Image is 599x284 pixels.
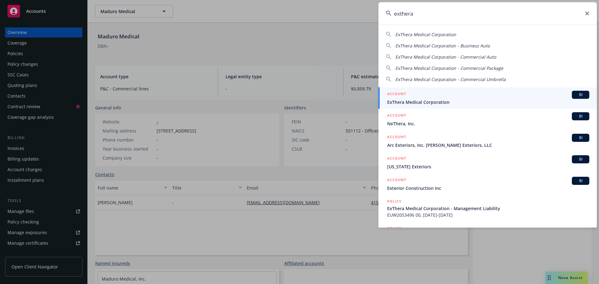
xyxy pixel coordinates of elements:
h5: ACCOUNT [387,112,406,120]
span: BI [574,156,587,162]
span: ExThera Medical Corporation [395,31,456,37]
h5: ACCOUNT [387,177,406,184]
h5: POLICY [387,198,402,205]
span: ExThera Medical Corporation - Commercial Umbrella [395,76,506,82]
span: BI [574,178,587,184]
span: ExThera Medical Corporation - Business Auto [395,43,490,49]
span: BI [574,135,587,141]
span: ExThera Medical Corporation - Commercial Auto [395,54,496,60]
input: Search... [378,2,597,25]
a: POLICYExThera Medical Corporation - Management LiabilityEUW2053496 00, [DATE]-[DATE] [378,195,597,222]
span: ExThera Medical Corporation [387,99,589,105]
span: Arc Exteriors, Inc. [PERSON_NAME] Exteriors, LLC [387,142,589,148]
span: EUW2053496 00, [DATE]-[DATE] [387,212,589,218]
span: Exterior Construction Inc [387,185,589,191]
a: ACCOUNTBINxThera, Inc. [378,109,597,130]
h5: ACCOUNT [387,91,406,98]
a: ACCOUNTBIExterior Construction Inc [378,173,597,195]
a: ACCOUNTBI[US_STATE] Exteriors [378,152,597,173]
h5: POLICY [387,225,402,231]
a: ACCOUNTBIArc Exteriors, Inc. [PERSON_NAME] Exteriors, LLC [378,130,597,152]
h5: ACCOUNT [387,134,406,141]
h5: ACCOUNT [387,155,406,163]
span: [US_STATE] Exteriors [387,163,589,170]
span: BI [574,113,587,119]
span: ExThera Medical Corporation - Management Liability [387,205,589,212]
span: BI [574,92,587,98]
a: ACCOUNTBIExThera Medical Corporation [378,87,597,109]
span: NxThera, Inc. [387,120,589,127]
span: ExThera Medical Corporation - Commercial Package [395,65,503,71]
a: POLICY [378,222,597,248]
